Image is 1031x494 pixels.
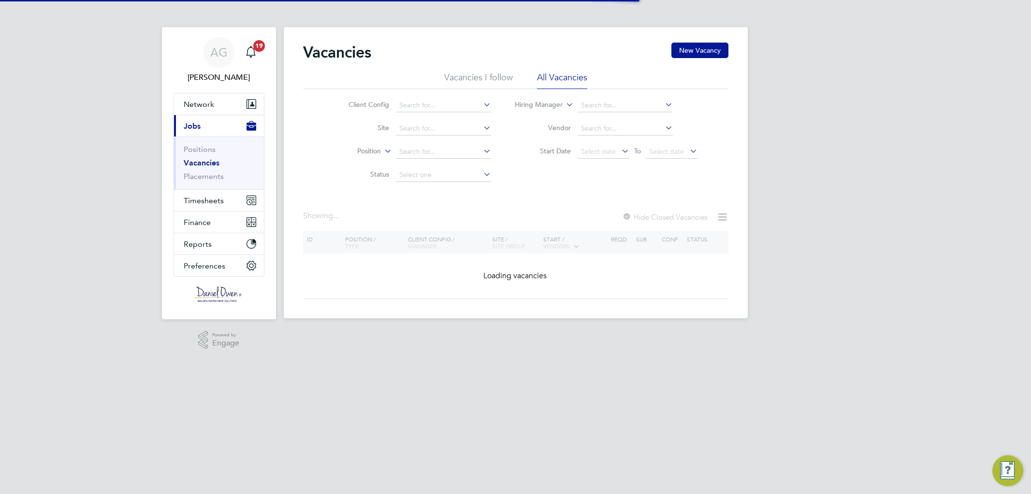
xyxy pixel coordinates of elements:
a: Go to home page [174,286,264,302]
a: Powered byEngage [198,331,239,349]
span: To [631,145,644,157]
a: 19 [241,37,261,68]
span: 19 [253,40,265,52]
span: AG [210,46,228,59]
label: Vendor [515,123,571,132]
span: Select date [649,147,684,156]
input: Search for... [396,99,491,112]
input: Search for... [396,145,491,159]
label: Site [334,123,389,132]
input: Search for... [578,99,673,112]
span: Timesheets [184,196,224,205]
button: Timesheets [174,190,264,211]
a: Placements [184,172,224,181]
span: Reports [184,240,212,249]
img: danielowen-logo-retina.png [195,286,243,302]
label: Start Date [515,147,571,155]
label: Hide Closed Vacancies [622,212,707,222]
input: Select one [396,168,491,182]
button: Network [174,93,264,115]
li: All Vacancies [537,72,587,89]
a: Positions [184,145,216,154]
span: Powered by [212,331,239,339]
button: Reports [174,233,264,254]
label: Position [325,147,381,156]
div: Showing [303,211,341,221]
span: ... [333,211,339,221]
input: Search for... [396,122,491,135]
span: Select date [581,147,616,156]
button: Finance [174,211,264,233]
span: Engage [212,339,239,347]
input: Search for... [578,122,673,135]
button: Jobs [174,115,264,136]
h2: Vacancies [303,43,371,62]
span: Preferences [184,261,225,270]
button: Engage Resource Center [992,455,1023,486]
button: New Vacancy [671,43,728,58]
div: Jobs [174,136,264,189]
label: Client Config [334,100,389,109]
nav: Main navigation [162,27,276,319]
a: AG[PERSON_NAME] [174,37,264,83]
a: Vacancies [184,158,219,167]
span: Finance [184,218,211,227]
label: Hiring Manager [507,100,563,110]
span: Jobs [184,121,201,131]
span: Network [184,100,214,109]
label: Status [334,170,389,179]
button: Preferences [174,255,264,276]
li: Vacancies I follow [444,72,513,89]
span: Amy Garcia [174,72,264,83]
